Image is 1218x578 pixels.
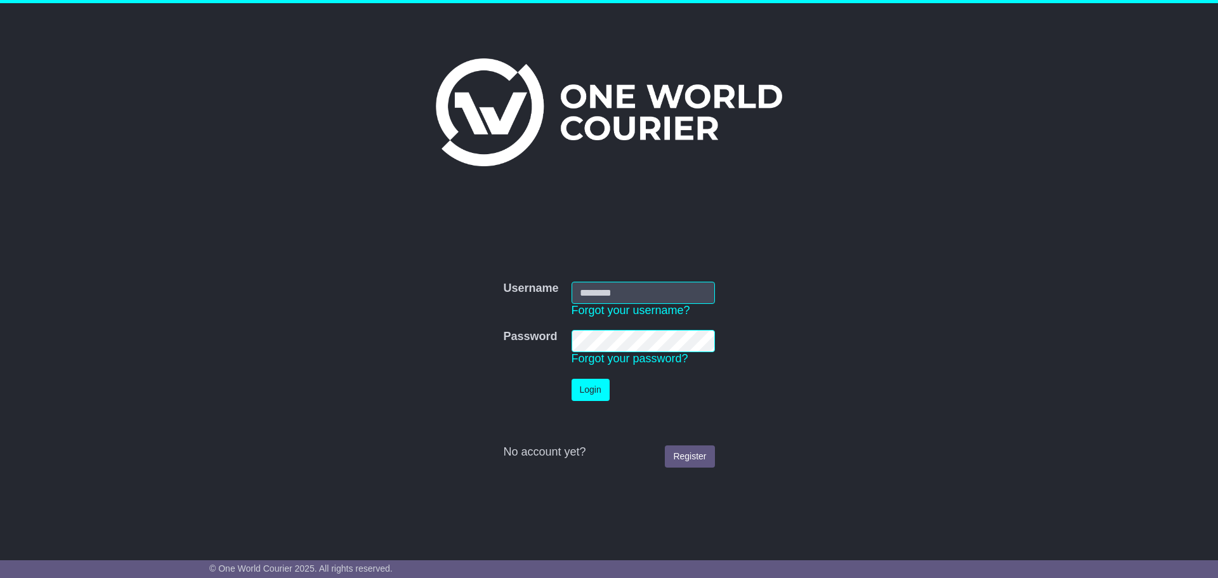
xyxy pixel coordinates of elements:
img: One World [436,58,782,166]
label: Username [503,282,558,296]
a: Register [665,445,714,468]
a: Forgot your password? [572,352,688,365]
a: Forgot your username? [572,304,690,317]
label: Password [503,330,557,344]
div: No account yet? [503,445,714,459]
button: Login [572,379,610,401]
span: © One World Courier 2025. All rights reserved. [209,563,393,574]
